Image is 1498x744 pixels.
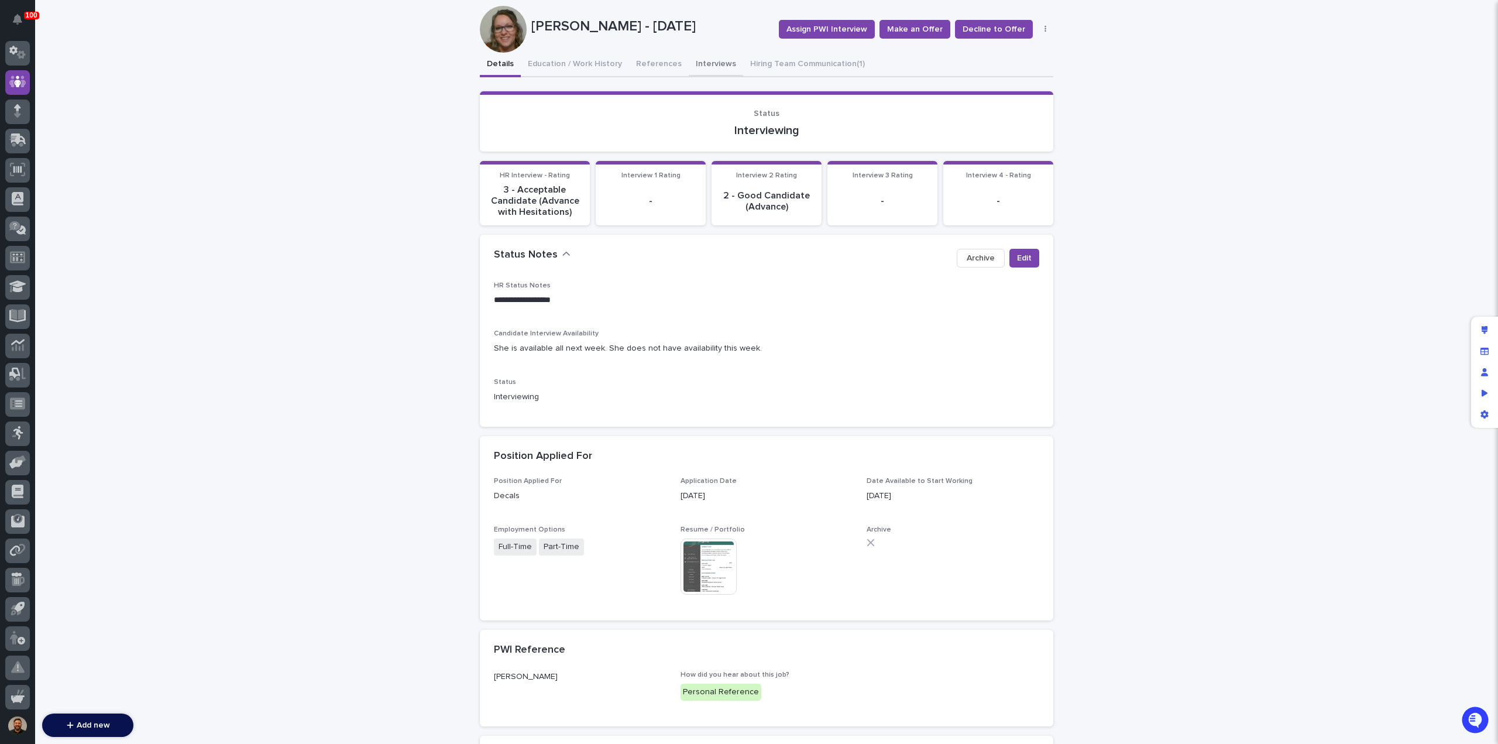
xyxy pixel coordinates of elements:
[494,124,1039,138] p: Interviewing
[867,478,973,485] span: Date Available to Start Working
[116,217,142,225] span: Pylon
[30,94,193,106] input: Clear
[15,14,30,33] div: Notifications100
[199,133,213,148] button: Start new chat
[879,20,950,39] button: Make an Offer
[494,450,592,463] h2: Position Applied For
[494,249,558,262] h2: Status Notes
[681,671,789,678] span: How did you hear about this job?
[719,190,815,212] p: 2 - Good Candidate (Advance)
[867,526,891,533] span: Archive
[487,184,583,218] p: 3 - Acceptable Candidate (Advance with Hesitations)
[7,183,68,204] a: 📖Help Docs
[494,671,666,683] p: [PERSON_NAME]
[957,249,1005,268] button: Archive
[853,172,913,179] span: Interview 3 Rating
[12,46,213,65] p: Welcome 👋
[681,684,761,701] div: Personal Reference
[23,188,64,200] span: Help Docs
[1474,320,1495,341] div: Edit layout
[743,53,872,77] button: Hiring Team Communication (1)
[950,196,1046,207] p: -
[681,490,853,502] p: [DATE]
[966,172,1031,179] span: Interview 4 - Rating
[42,714,133,737] button: Add new
[83,216,142,225] a: Powered byPylon
[494,342,1039,355] p: She is available all next week. She does not have availability this week.
[1474,383,1495,404] div: Preview as
[1017,252,1032,264] span: Edit
[887,23,943,35] span: Make an Offer
[1009,249,1039,268] button: Edit
[539,539,584,556] span: Part-Time
[736,172,797,179] span: Interview 2 Rating
[754,109,779,118] span: Status
[494,539,537,556] span: Full-Time
[1461,705,1492,737] iframe: Open customer support
[779,20,875,39] button: Assign PWI Interview
[5,714,30,738] button: users-avatar
[603,196,699,207] p: -
[531,18,769,35] p: [PERSON_NAME] - [DATE]
[480,53,521,77] button: Details
[967,252,995,264] span: Archive
[834,196,930,207] p: -
[12,11,35,35] img: Stacker
[963,23,1025,35] span: Decline to Offer
[689,53,743,77] button: Interviews
[494,330,599,337] span: Candidate Interview Availability
[621,172,681,179] span: Interview 1 Rating
[5,7,30,32] button: Notifications
[1474,362,1495,383] div: Manage users
[26,11,37,19] p: 100
[494,490,666,502] p: Decals
[1474,404,1495,425] div: App settings
[786,23,867,35] span: Assign PWI Interview
[681,526,745,533] span: Resume / Portfolio
[494,249,571,262] button: Status Notes
[12,130,33,151] img: 1736555164131-43832dd5-751b-4058-ba23-39d91318e5a0
[12,65,213,84] p: How can we help?
[494,478,562,485] span: Position Applied For
[681,478,737,485] span: Application Date
[494,391,1039,403] p: Interviewing
[521,53,629,77] button: Education / Work History
[629,53,689,77] button: References
[1474,341,1495,362] div: Manage fields and data
[12,189,21,198] div: 📖
[494,379,516,386] span: Status
[494,644,565,657] h2: PWI Reference
[867,490,1039,502] p: [DATE]
[955,20,1033,39] button: Decline to Offer
[40,130,192,142] div: Start new chat
[40,142,164,151] div: We're offline, we will be back soon!
[500,172,570,179] span: HR Interview - Rating
[494,526,565,533] span: Employment Options
[494,282,551,289] span: HR Status Notes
